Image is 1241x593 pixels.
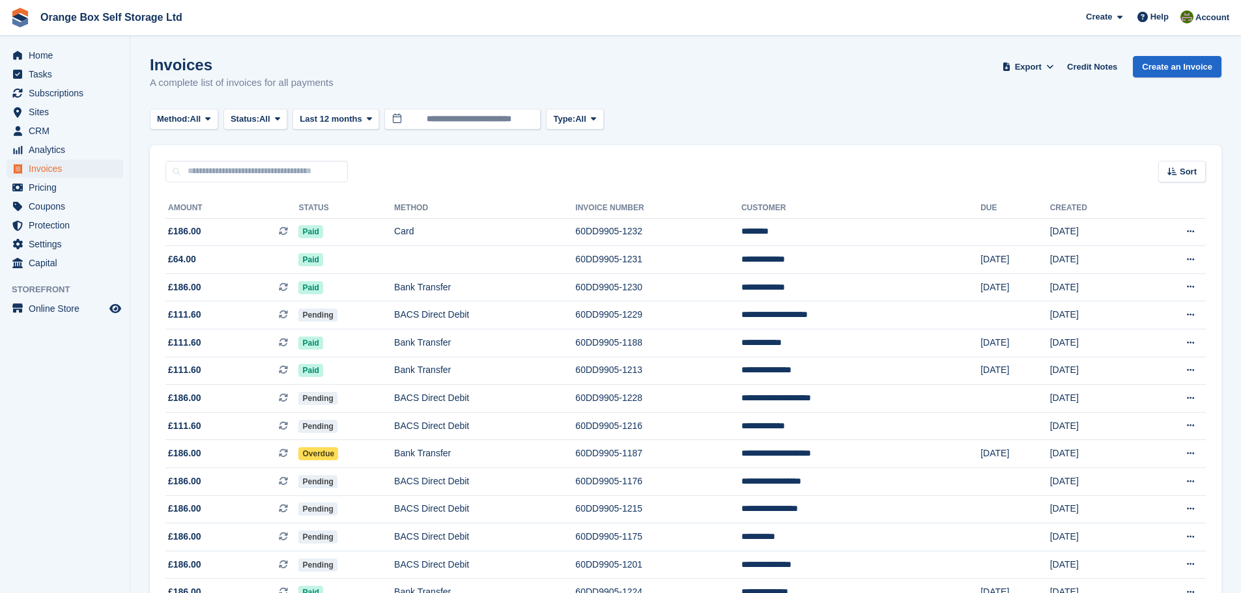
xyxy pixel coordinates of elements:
td: 60DD9905-1232 [575,218,741,246]
td: 60DD9905-1201 [575,551,741,579]
td: [DATE] [1050,385,1140,413]
td: 60DD9905-1230 [575,273,741,301]
span: Pending [298,420,337,433]
td: [DATE] [1050,357,1140,385]
td: Bank Transfer [394,440,575,468]
span: Sites [29,103,107,121]
button: Method: All [150,109,218,130]
span: Home [29,46,107,64]
td: [DATE] [1050,218,1140,246]
td: BACS Direct Debit [394,551,575,579]
h1: Invoices [150,56,334,74]
span: £186.00 [168,225,201,238]
span: Account [1195,11,1229,24]
span: £186.00 [168,530,201,544]
td: 60DD9905-1215 [575,495,741,523]
td: Card [394,218,575,246]
a: menu [7,122,123,140]
button: Export [999,56,1057,77]
img: stora-icon-8386f47178a22dfd0bd8f6a31ec36ba5ce8667c1dd55bd0f319d3a0aa187defe.svg [10,8,30,27]
a: menu [7,159,123,178]
span: Method: [157,113,190,126]
td: 60DD9905-1187 [575,440,741,468]
td: [DATE] [980,246,1050,274]
td: Bank Transfer [394,357,575,385]
span: Online Store [29,299,107,318]
a: menu [7,103,123,121]
a: menu [7,141,123,159]
span: CRM [29,122,107,140]
td: 60DD9905-1175 [575,523,741,551]
span: Coupons [29,197,107,215]
span: All [190,113,201,126]
span: Subscriptions [29,84,107,102]
span: Status: [231,113,259,126]
span: Paid [298,225,322,238]
td: Bank Transfer [394,273,575,301]
span: Pending [298,531,337,544]
a: menu [7,235,123,253]
span: £186.00 [168,281,201,294]
a: Credit Notes [1062,56,1122,77]
span: £111.60 [168,336,201,350]
span: Capital [29,254,107,272]
td: 60DD9905-1229 [575,301,741,329]
span: Last 12 months [300,113,362,126]
td: 60DD9905-1188 [575,329,741,357]
a: menu [7,84,123,102]
a: menu [7,65,123,83]
td: [DATE] [1050,551,1140,579]
span: Protection [29,216,107,234]
a: Create an Invoice [1133,56,1221,77]
a: Orange Box Self Storage Ltd [35,7,188,28]
span: Help [1150,10,1169,23]
button: Type: All [546,109,603,130]
td: BACS Direct Debit [394,468,575,496]
span: £111.60 [168,419,201,433]
span: Paid [298,337,322,350]
td: 60DD9905-1213 [575,357,741,385]
td: [DATE] [1050,495,1140,523]
td: Bank Transfer [394,329,575,357]
td: [DATE] [980,329,1050,357]
th: Invoice Number [575,198,741,219]
span: Pending [298,559,337,572]
span: Paid [298,281,322,294]
span: £186.00 [168,475,201,488]
td: [DATE] [1050,440,1140,468]
span: Pending [298,392,337,405]
th: Method [394,198,575,219]
span: £111.60 [168,363,201,377]
td: BACS Direct Debit [394,495,575,523]
p: A complete list of invoices for all payments [150,76,334,90]
span: Tasks [29,65,107,83]
span: Paid [298,364,322,377]
th: Status [298,198,394,219]
button: Last 12 months [292,109,379,130]
span: £186.00 [168,447,201,460]
a: Preview store [107,301,123,316]
span: Create [1086,10,1112,23]
td: BACS Direct Debit [394,412,575,440]
th: Customer [741,198,980,219]
th: Amount [165,198,298,219]
td: 60DD9905-1176 [575,468,741,496]
a: menu [7,46,123,64]
span: Settings [29,235,107,253]
th: Created [1050,198,1140,219]
td: [DATE] [1050,329,1140,357]
span: Invoices [29,159,107,178]
span: Pending [298,475,337,488]
span: All [259,113,270,126]
td: [DATE] [980,273,1050,301]
td: [DATE] [980,357,1050,385]
button: Status: All [223,109,287,130]
td: BACS Direct Debit [394,301,575,329]
a: menu [7,178,123,197]
td: BACS Direct Debit [394,385,575,413]
td: [DATE] [1050,246,1140,274]
td: [DATE] [980,440,1050,468]
span: Sort [1180,165,1197,178]
td: [DATE] [1050,301,1140,329]
span: All [575,113,586,126]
